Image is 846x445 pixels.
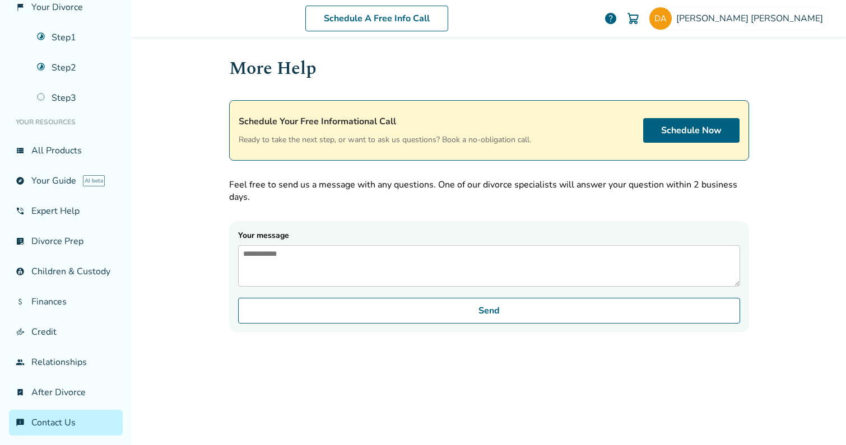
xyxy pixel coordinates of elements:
[238,245,740,287] textarea: Your message
[9,349,123,375] a: groupRelationships
[9,410,123,435] a: chat_infoContact Us
[16,327,25,336] span: finance_mode
[9,168,123,194] a: exploreYour GuideAI beta
[238,298,740,324] button: Send
[9,138,123,163] a: view_listAll Products
[9,289,123,315] a: attach_moneyFinances
[16,207,25,216] span: phone_in_talk
[643,118,740,143] a: Schedule Now
[16,176,25,185] span: explore
[16,297,25,306] span: attach_money
[238,230,740,287] label: Your message
[16,358,25,367] span: group
[16,3,25,12] span: flag_2
[649,7,672,30] img: desireeabeyta@gmail.com
[229,179,749,203] p: Feel free to send us a message with any questions. One of our divorce specialists will answer you...
[30,25,123,50] a: Step1
[676,12,828,25] span: [PERSON_NAME] [PERSON_NAME]
[83,175,105,186] span: AI beta
[30,85,123,111] a: Step3
[9,111,123,133] li: Your Resources
[30,55,123,81] a: Step2
[305,6,448,31] a: Schedule A Free Info Call
[16,267,25,276] span: account_child
[239,114,531,129] h4: Schedule Your Free Informational Call
[239,114,531,147] div: Ready to take the next step, or want to ask us questions? Book a no-obligation call.
[9,228,123,254] a: list_alt_checkDivorce Prep
[604,12,617,25] a: help
[16,237,25,246] span: list_alt_check
[9,198,123,224] a: phone_in_talkExpert Help
[31,1,83,13] span: Your Divorce
[16,418,25,427] span: chat_info
[9,259,123,284] a: account_childChildren & Custody
[16,388,25,397] span: bookmark_check
[16,146,25,155] span: view_list
[9,319,123,345] a: finance_modeCredit
[229,55,749,82] h1: More Help
[790,391,846,445] iframe: Chat Widget
[626,12,640,25] img: Cart
[9,380,123,405] a: bookmark_checkAfter Divorce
